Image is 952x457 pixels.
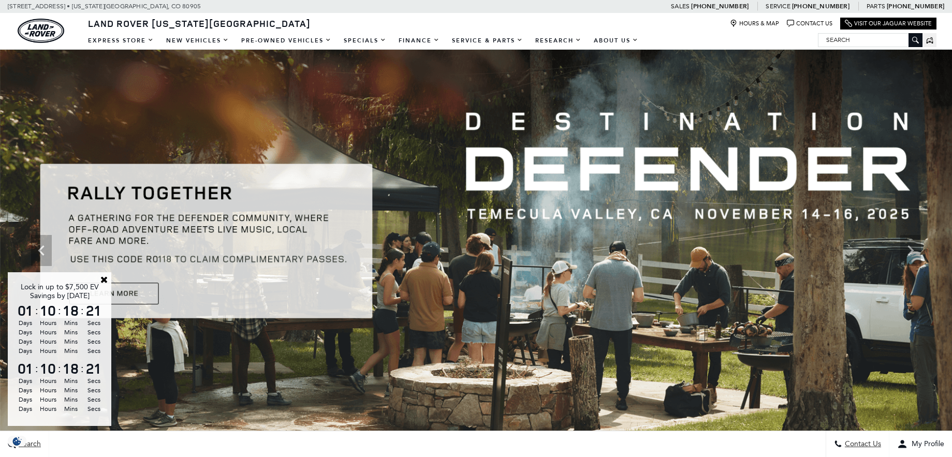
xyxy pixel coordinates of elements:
[61,328,81,337] span: Mins
[61,303,81,318] span: 18
[18,19,64,43] a: land-rover
[35,303,38,318] span: :
[84,395,104,404] span: Secs
[160,32,235,50] a: New Vehicles
[900,235,921,266] div: Next
[61,346,81,356] span: Mins
[16,395,35,404] span: Days
[21,283,99,300] span: Lock in up to $7,500 EV Savings by [DATE]
[38,346,58,356] span: Hours
[16,303,35,318] span: 01
[61,395,81,404] span: Mins
[84,328,104,337] span: Secs
[38,303,58,318] span: 10
[392,32,446,50] a: Finance
[235,32,338,50] a: Pre-Owned Vehicles
[842,440,881,449] span: Contact Us
[61,318,81,328] span: Mins
[16,361,35,376] span: 01
[529,32,588,50] a: Research
[81,361,84,376] span: :
[99,275,109,284] a: Close
[818,34,922,46] input: Search
[38,404,58,414] span: Hours
[84,404,104,414] span: Secs
[792,2,850,10] a: [PHONE_NUMBER]
[84,346,104,356] span: Secs
[18,19,64,43] img: Land Rover
[61,386,81,395] span: Mins
[16,328,35,337] span: Days
[845,20,932,27] a: Visit Our Jaguar Website
[82,32,645,50] nav: Main Navigation
[35,361,38,376] span: :
[16,386,35,395] span: Days
[84,318,104,328] span: Secs
[38,318,58,328] span: Hours
[16,346,35,356] span: Days
[38,328,58,337] span: Hours
[58,303,61,318] span: :
[588,32,645,50] a: About Us
[38,361,58,376] span: 10
[61,404,81,414] span: Mins
[61,361,81,376] span: 18
[446,32,529,50] a: Service & Parts
[84,303,104,318] span: 21
[691,2,749,10] a: [PHONE_NUMBER]
[38,395,58,404] span: Hours
[38,337,58,346] span: Hours
[16,318,35,328] span: Days
[61,376,81,386] span: Mins
[38,376,58,386] span: Hours
[81,303,84,318] span: :
[730,20,779,27] a: Hours & Map
[31,235,52,266] div: Previous
[887,2,944,10] a: [PHONE_NUMBER]
[5,436,29,447] section: Click to Open Cookie Consent Modal
[82,32,160,50] a: EXPRESS STORE
[8,3,201,10] a: [STREET_ADDRESS] • [US_STATE][GEOGRAPHIC_DATA], CO 80905
[16,404,35,414] span: Days
[889,431,952,457] button: Open user profile menu
[338,32,392,50] a: Specials
[5,436,29,447] img: Opt-Out Icon
[907,440,944,449] span: My Profile
[88,17,311,30] span: Land Rover [US_STATE][GEOGRAPHIC_DATA]
[58,361,61,376] span: :
[867,3,885,10] span: Parts
[84,361,104,376] span: 21
[61,337,81,346] span: Mins
[787,20,832,27] a: Contact Us
[84,376,104,386] span: Secs
[84,386,104,395] span: Secs
[766,3,790,10] span: Service
[16,337,35,346] span: Days
[38,386,58,395] span: Hours
[84,337,104,346] span: Secs
[671,3,690,10] span: Sales
[82,17,317,30] a: Land Rover [US_STATE][GEOGRAPHIC_DATA]
[16,376,35,386] span: Days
